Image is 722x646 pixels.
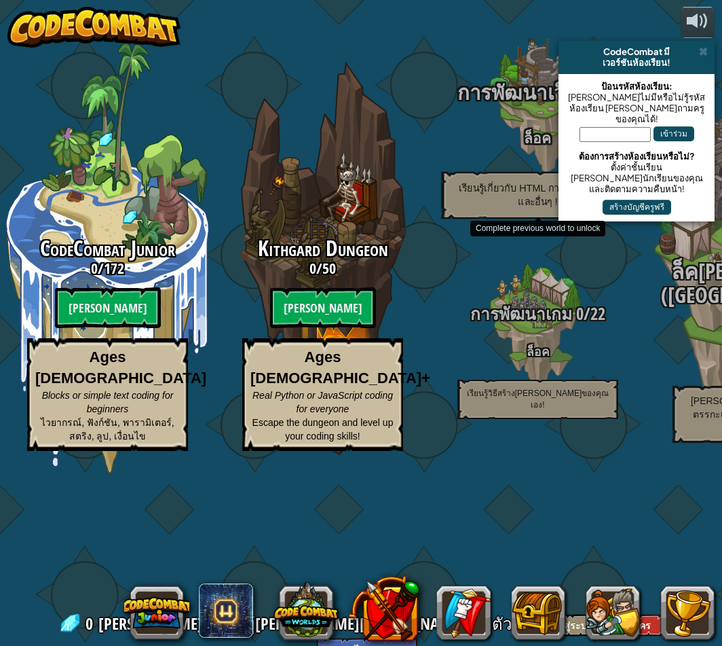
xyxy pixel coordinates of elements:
div: ตั้งค่าชั้นเรียน [PERSON_NAME]นักเรียนของคุณ และติดตามความคืบหน้า! [565,162,708,194]
h3: / [215,260,430,276]
span: ไวยากรณ์, ฟังก์ชัน, พารามิเตอร์, สตริง, ลูป, เงื่อนไข [41,417,174,442]
div: CodeCombat มี [564,46,709,57]
btn: [PERSON_NAME] [270,287,376,328]
h3: / [408,82,666,103]
span: เรียนรู้เกี่ยวกับ HTML การเขียนสคริปต์ และอื่นๆ ! [459,182,617,207]
span: 0 [309,258,316,279]
span: 0 [85,613,97,634]
strong: Ages [DEMOGRAPHIC_DATA] [35,348,206,387]
span: การพัฒนาเกม [470,302,572,325]
span: 0 [572,302,584,325]
button: สร้างบัญชีครูฟรี [603,200,671,215]
span: 172 [104,258,124,279]
span: Blocks or simple text coding for beginners [42,390,174,414]
span: 0 [91,258,98,279]
div: [PERSON_NAME]ไม่มีหรือไม่รู้รหัสห้องเรียน [PERSON_NAME]ถามครูของคุณได้! [565,92,708,124]
strong: Ages [DEMOGRAPHIC_DATA]+ [250,348,430,387]
h4: ล็อค [408,130,666,145]
div: ป้อนรหัสห้องเรียน: [565,81,708,92]
div: Complete previous world to unlock [215,43,430,473]
span: 50 [322,258,336,279]
h4: ล็อค [430,345,645,358]
btn: [PERSON_NAME] [55,287,161,328]
img: CodeCombat - Learn how to code by playing a game [7,7,181,48]
button: ปรับระดับเสียง [681,7,715,39]
div: เวอร์ชันห้องเรียน! [564,57,709,68]
span: การพัฒนาเว็บ [457,79,579,107]
span: Kithgard Dungeon [258,234,388,263]
span: CodeCombat Junior [40,234,175,263]
span: 22 [590,302,605,325]
span: Escape the dungeon and level up your coding skills! [252,417,394,442]
span: [PERSON_NAME] [98,613,203,635]
span: Real Python or JavaScript coding for everyone [252,390,393,414]
span: เรียนรู้วิธีสร้าง[PERSON_NAME]ของคุณเอง! [467,389,609,410]
h3: / [430,305,645,323]
button: เข้าร่วม [653,126,694,141]
div: ต้องการสร้างห้องเรียนหรือไม่? [565,151,708,162]
div: Complete previous world to unlock [470,221,605,236]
